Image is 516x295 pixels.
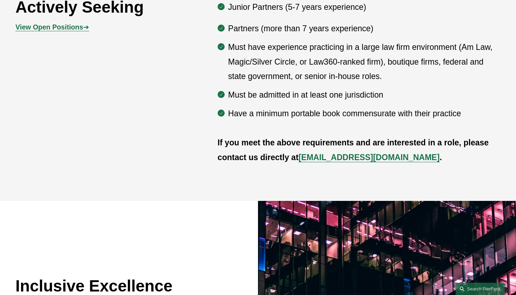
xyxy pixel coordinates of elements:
[298,153,439,162] a: [EMAIL_ADDRESS][DOMAIN_NAME]
[456,283,505,295] a: Search this site
[228,21,501,36] p: Partners (more than 7 years experience)
[15,23,83,31] strong: View Open Positions
[15,277,172,295] span: Inclusive Excellence
[228,88,501,103] p: Must be admitted in at least one jurisdiction
[218,138,491,162] strong: If you meet the above requirements and are interested in a role, please contact us directly at
[15,23,89,31] a: View Open Positions➔
[228,106,501,121] p: Have a minimum portable book commensurate with their practice
[15,23,89,31] span: ➔
[228,40,501,84] p: Must have experience practicing in a large law firm environment (Am Law, Magic/Silver Circle, or ...
[439,153,442,162] strong: .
